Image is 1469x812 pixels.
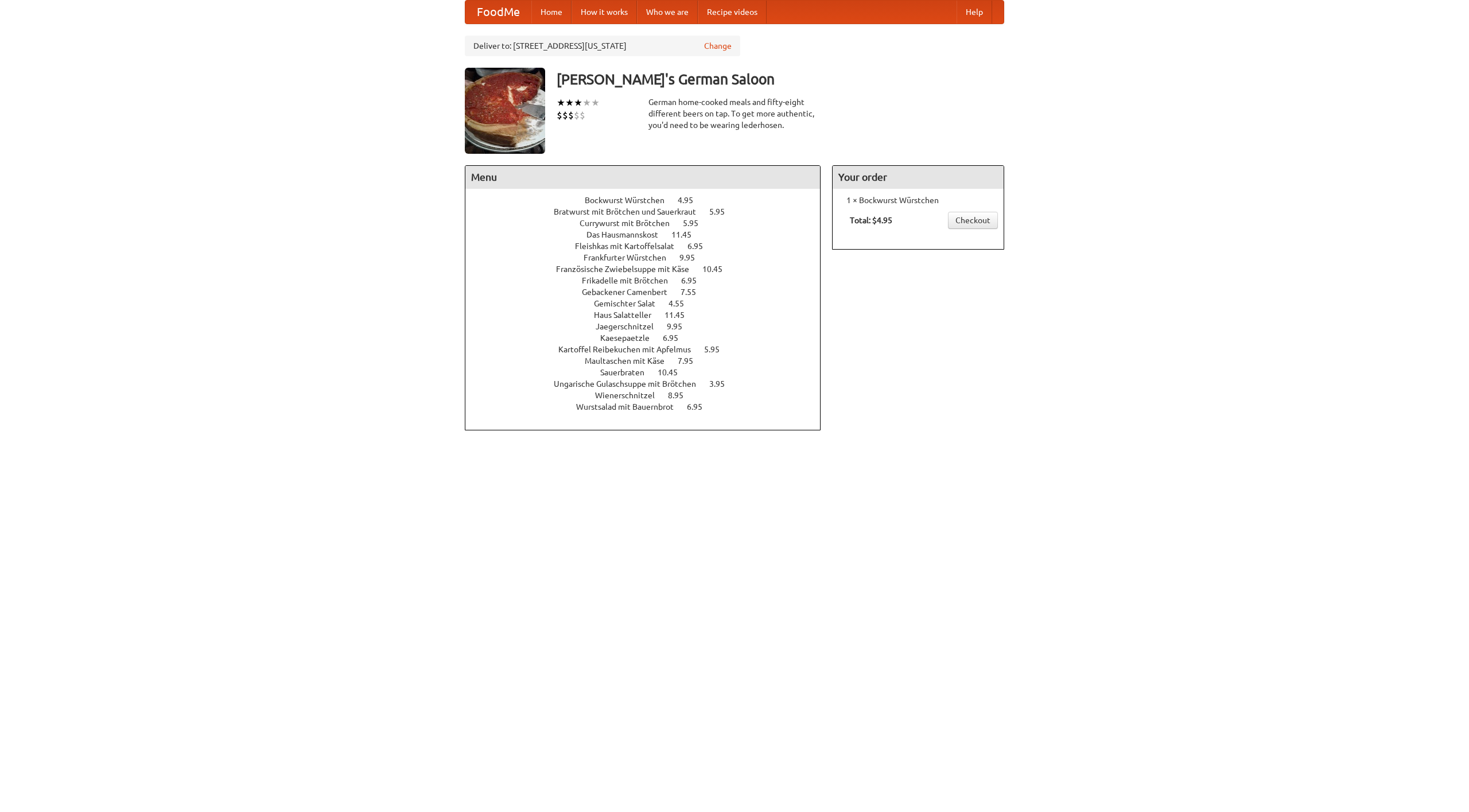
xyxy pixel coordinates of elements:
span: Frikadelle mit Brötchen [582,276,679,285]
a: Bockwurst Würstchen 4.95 [585,196,714,205]
span: 11.45 [671,230,703,239]
span: 7.55 [681,287,708,297]
a: Frikadelle mit Brötchen 6.95 [582,276,718,285]
span: Das Hausmannskost [586,230,670,239]
span: Haus Salatteller [594,310,663,320]
a: Help [957,1,992,24]
span: Frankfurter Würstchen [584,253,678,262]
span: Kaesepaetzle [600,333,661,343]
span: Fleishkas mit Kartoffelsalat [575,242,686,251]
span: Maultaschen mit Käse [585,356,676,366]
span: Currywurst mit Brötchen [580,219,681,228]
li: 1 × Bockwurst Würstchen [838,195,998,206]
div: Deliver to: [STREET_ADDRESS][US_STATE] [465,36,740,56]
span: Sauerbraten [600,368,656,377]
a: Kartoffel Reibekuchen mit Apfelmus 5.95 [558,345,741,354]
h4: Menu [465,166,820,189]
span: Gemischter Salat [594,299,667,308]
span: 4.55 [669,299,695,308]
span: Bockwurst Würstchen [585,196,676,205]
img: angular.jpg [465,68,545,154]
span: 9.95 [667,322,694,331]
li: $ [557,109,562,122]
span: Jaegerschnitzel [596,322,665,331]
span: 5.95 [704,345,731,354]
span: 10.45 [702,265,734,274]
a: Home [531,1,572,24]
a: Ungarische Gulaschsuppe mit Brötchen 3.95 [554,379,746,388]
li: ★ [565,96,574,109]
span: 6.95 [687,402,714,411]
span: 10.45 [658,368,689,377]
span: 8.95 [668,391,695,400]
span: 6.95 [687,242,714,251]
li: ★ [557,96,565,109]
span: Ungarische Gulaschsuppe mit Brötchen [554,379,708,388]
a: Frankfurter Würstchen 9.95 [584,253,716,262]
a: Fleishkas mit Kartoffelsalat 6.95 [575,242,724,251]
a: Currywurst mit Brötchen 5.95 [580,219,720,228]
div: German home-cooked meals and fifty-eight different beers on tap. To get more authentic, you'd nee... [648,96,821,131]
span: 5.95 [683,219,710,228]
li: $ [580,109,585,122]
a: Gebackener Camenbert 7.55 [582,287,717,297]
a: Das Hausmannskost 11.45 [586,230,713,239]
li: ★ [591,96,600,109]
span: 9.95 [679,253,706,262]
a: Maultaschen mit Käse 7.95 [585,356,714,366]
a: Wurstsalad mit Bauernbrot 6.95 [576,402,724,411]
h3: [PERSON_NAME]'s German Saloon [557,68,1004,91]
span: Wurstsalad mit Bauernbrot [576,402,685,411]
span: Kartoffel Reibekuchen mit Apfelmus [558,345,702,354]
a: Checkout [948,212,998,229]
b: Total: $4.95 [850,216,892,225]
a: Change [704,40,732,52]
h4: Your order [833,166,1004,189]
li: $ [568,109,574,122]
span: 5.95 [709,207,736,216]
a: Jaegerschnitzel 9.95 [596,322,704,331]
span: Wienerschnitzel [595,391,666,400]
li: ★ [574,96,582,109]
span: 4.95 [678,196,705,205]
span: Gebackener Camenbert [582,287,679,297]
span: 7.95 [678,356,705,366]
span: 6.95 [663,333,690,343]
a: Wienerschnitzel 8.95 [595,391,705,400]
li: $ [562,109,568,122]
span: 3.95 [709,379,736,388]
a: Who we are [637,1,698,24]
a: Gemischter Salat 4.55 [594,299,705,308]
a: Haus Salatteller 11.45 [594,310,706,320]
a: FoodMe [465,1,531,24]
a: Kaesepaetzle 6.95 [600,333,699,343]
li: ★ [582,96,591,109]
a: Recipe videos [698,1,767,24]
a: Französische Zwiebelsuppe mit Käse 10.45 [556,265,744,274]
li: $ [574,109,580,122]
span: 11.45 [664,310,696,320]
a: Sauerbraten 10.45 [600,368,699,377]
span: Bratwurst mit Brötchen und Sauerkraut [554,207,708,216]
span: 6.95 [681,276,708,285]
span: Französische Zwiebelsuppe mit Käse [556,265,701,274]
a: Bratwurst mit Brötchen und Sauerkraut 5.95 [554,207,746,216]
a: How it works [572,1,637,24]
